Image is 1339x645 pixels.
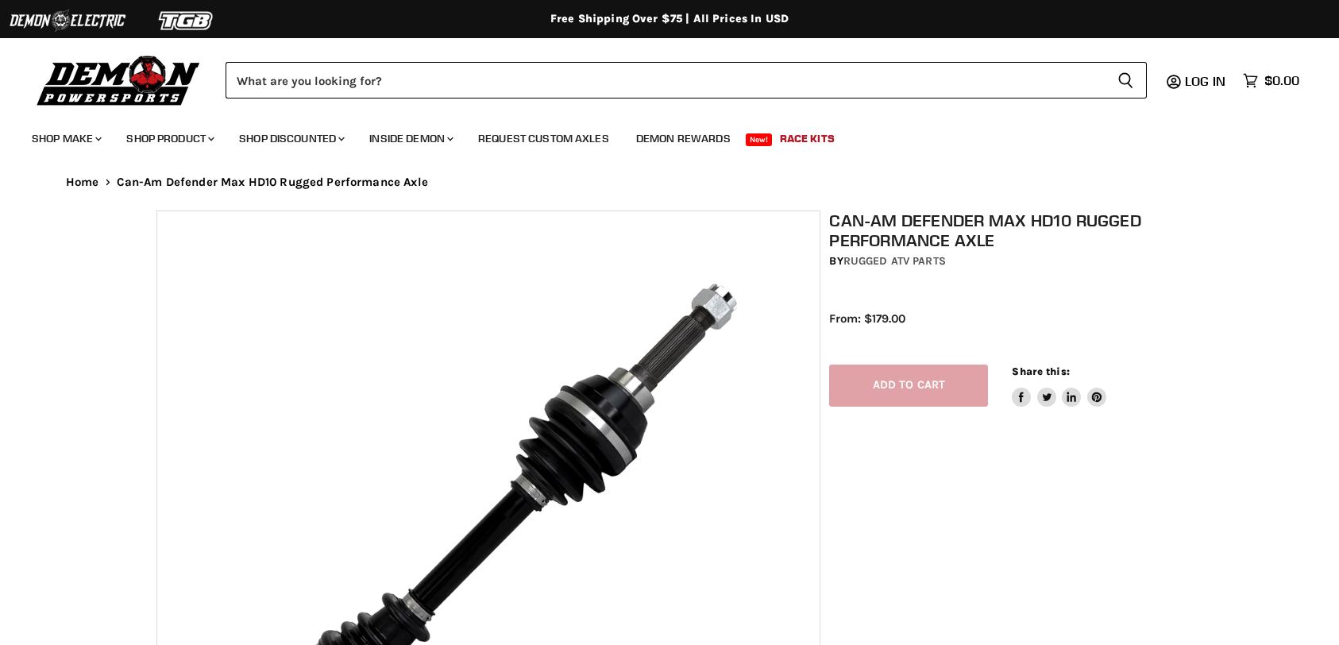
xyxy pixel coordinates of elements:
div: Free Shipping Over $75 | All Prices In USD [34,12,1305,26]
a: Home [66,176,99,189]
span: Can-Am Defender Max HD10 Rugged Performance Axle [117,176,428,189]
span: $0.00 [1264,73,1299,88]
a: Request Custom Axles [466,122,621,155]
aside: Share this: [1012,365,1106,407]
h1: Can-Am Defender Max HD10 Rugged Performance Axle [829,210,1191,250]
img: TGB Logo 2 [127,6,246,36]
a: Demon Rewards [624,122,743,155]
a: Shop Discounted [227,122,354,155]
span: New! [746,133,773,146]
span: From: $179.00 [829,311,905,326]
nav: Breadcrumbs [34,176,1305,189]
div: by [829,253,1191,270]
button: Search [1105,62,1147,98]
input: Search [226,62,1105,98]
a: Rugged ATV Parts [843,254,946,268]
span: Log in [1185,73,1225,89]
a: Log in [1178,74,1235,88]
ul: Main menu [20,116,1295,155]
a: $0.00 [1235,69,1307,92]
span: Share this: [1012,365,1069,377]
a: Inside Demon [357,122,463,155]
form: Product [226,62,1147,98]
a: Shop Make [20,122,111,155]
img: Demon Electric Logo 2 [8,6,127,36]
a: Race Kits [768,122,847,155]
a: Shop Product [114,122,224,155]
img: Demon Powersports [32,52,206,108]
